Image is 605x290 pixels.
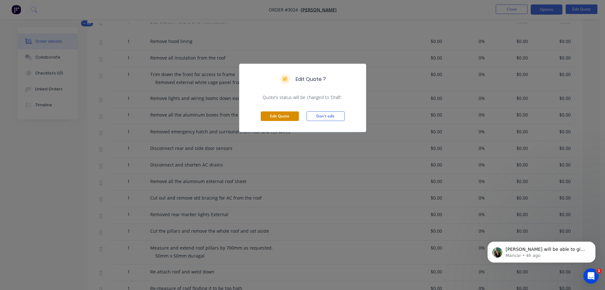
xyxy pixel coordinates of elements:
[596,268,602,273] span: 1
[296,75,326,83] h5: Edit Quote ?
[261,111,299,121] button: Edit Quote
[306,111,345,121] button: Don't edit
[247,94,358,101] span: Quote’s status will be changed to ‘Draft’.
[478,228,605,273] iframe: Intercom notifications message
[583,268,599,284] iframe: Intercom live chat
